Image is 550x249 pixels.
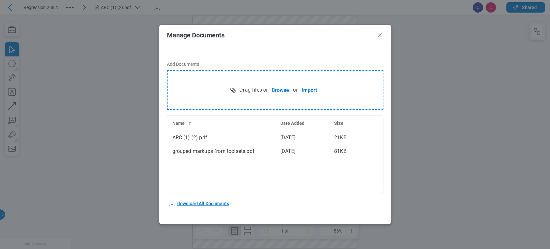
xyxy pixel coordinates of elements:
h2: Manage Documents [167,32,373,39]
button: Download All Documents [167,198,229,209]
div: Name [172,120,270,126]
button: Import [298,84,321,96]
td: [DATE] [275,131,329,144]
button: Close [376,31,383,39]
td: 21KB [329,131,362,144]
span: Drag files or [239,86,268,94]
td: 81KB [329,144,362,158]
table: bb-data-table [167,115,383,158]
button: Browse [268,84,293,96]
td: [DATE] [275,144,329,158]
span: Download All Documents [177,200,229,207]
div: Date Added [280,120,324,126]
label: Add Documents [167,61,383,67]
div: ARC (1) (2).pdf [172,134,270,142]
div: Size [334,120,356,126]
div: grouped markups from toolsets.pdf [172,147,270,155]
div: or [293,84,321,96]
